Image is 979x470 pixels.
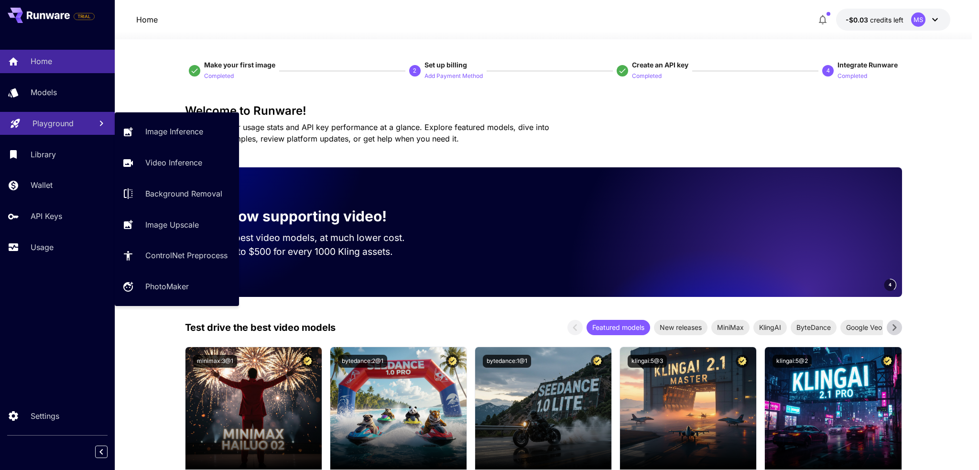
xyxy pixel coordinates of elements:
[200,231,423,245] p: Run the best video models, at much lower cost.
[145,219,199,230] p: Image Upscale
[102,443,115,460] div: Collapse sidebar
[838,61,898,69] span: Integrate Runware
[424,61,467,69] span: Set up billing
[145,157,202,168] p: Video Inference
[881,355,894,368] button: Certified Model – Vetted for best performance and includes a commercial license.
[736,355,749,368] button: Certified Model – Vetted for best performance and includes a commercial license.
[846,15,903,25] div: -$0.0324
[74,13,94,20] span: TRIAL
[31,410,59,422] p: Settings
[33,118,74,129] p: Playground
[95,446,108,458] button: Collapse sidebar
[836,9,950,31] button: -$0.0324
[870,16,903,24] span: credits left
[483,355,531,368] button: bytedance:1@1
[338,355,387,368] button: bytedance:2@1
[31,210,62,222] p: API Keys
[204,72,234,81] p: Completed
[765,347,901,470] img: alt
[31,55,52,67] p: Home
[115,244,239,267] a: ControlNet Preprocess
[31,241,54,253] p: Usage
[145,250,228,261] p: ControlNet Preprocess
[115,120,239,143] a: Image Inference
[889,281,892,288] span: 4
[632,72,662,81] p: Completed
[185,320,336,335] p: Test drive the best video models
[145,281,189,292] p: PhotoMaker
[185,122,549,143] span: Check out your usage stats and API key performance at a glance. Explore featured models, dive int...
[620,347,756,470] img: alt
[200,245,423,259] p: Save up to $500 for every 1000 Kling assets.
[31,87,57,98] p: Models
[301,355,314,368] button: Certified Model – Vetted for best performance and includes a commercial license.
[753,322,787,332] span: KlingAI
[31,179,53,191] p: Wallet
[911,12,925,27] div: MS
[145,188,222,199] p: Background Removal
[115,275,239,298] a: PhotoMaker
[330,347,467,470] img: alt
[827,66,830,75] p: 4
[846,16,870,24] span: -$0.03
[136,14,158,25] p: Home
[446,355,459,368] button: Certified Model – Vetted for best performance and includes a commercial license.
[475,347,611,470] img: alt
[591,355,604,368] button: Certified Model – Vetted for best performance and includes a commercial license.
[791,322,837,332] span: ByteDance
[840,322,888,332] span: Google Veo
[227,206,387,227] p: Now supporting video!
[711,322,750,332] span: MiniMax
[115,151,239,175] a: Video Inference
[185,347,322,470] img: alt
[115,213,239,236] a: Image Upscale
[838,72,867,81] p: Completed
[136,14,158,25] nav: breadcrumb
[204,61,275,69] span: Make your first image
[145,126,203,137] p: Image Inference
[632,61,688,69] span: Create an API key
[185,104,902,118] h3: Welcome to Runware!
[628,355,667,368] button: klingai:5@3
[74,11,95,22] span: Add your payment card to enable full platform functionality.
[772,355,812,368] button: klingai:5@2
[193,355,237,368] button: minimax:3@1
[31,149,56,160] p: Library
[654,322,707,332] span: New releases
[587,322,650,332] span: Featured models
[115,182,239,206] a: Background Removal
[413,66,416,75] p: 2
[424,72,483,81] p: Add Payment Method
